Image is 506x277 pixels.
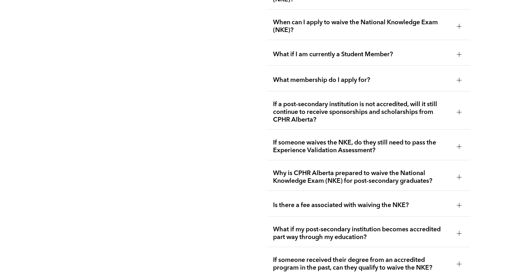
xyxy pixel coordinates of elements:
[273,226,451,241] span: What if my post-secondary institution becomes accredited part way through my education?
[273,256,451,272] span: If someone received their degree from an accredited program in the past, can they qualify to waiv...
[273,76,451,84] span: What membership do I apply for?
[273,169,451,185] span: Why is CPHR Alberta prepared to waive the National Knowledge Exam (NKE) for post-secondary gradua...
[273,101,451,124] span: If a post-secondary institution is not accredited, will it still continue to receive sponsorships...
[273,201,451,209] span: Is there a fee associated with waiving the NKE?
[273,51,451,58] span: What if I am currently a Student Member?
[273,19,451,34] span: When can I apply to waive the National Knowledge Exam (NKE)?
[273,139,451,154] span: If someone waives the NKE, do they still need to pass the Experience Validation Assessment?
